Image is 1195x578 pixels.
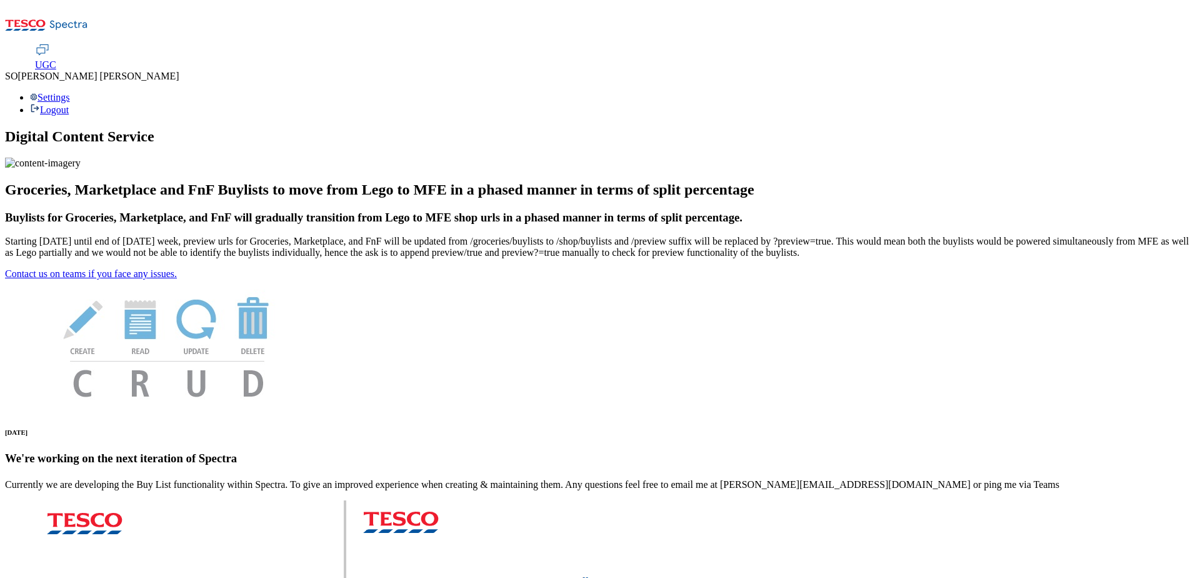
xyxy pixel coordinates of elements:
a: Logout [30,104,69,115]
img: News Image [5,280,330,410]
p: Currently we are developing the Buy List functionality within Spectra. To give an improved experi... [5,479,1190,490]
a: UGC [35,44,56,71]
p: Starting [DATE] until end of [DATE] week, preview urls for Groceries, Marketplace, and FnF will b... [5,236,1190,258]
span: [PERSON_NAME] [PERSON_NAME] [17,71,179,81]
a: Contact us on teams if you face any issues. [5,268,177,279]
span: UGC [35,59,56,70]
span: SO [5,71,17,81]
h2: Groceries, Marketplace and FnF Buylists to move from Lego to MFE in a phased manner in terms of s... [5,181,1190,198]
h6: [DATE] [5,428,1190,436]
img: content-imagery [5,158,81,169]
a: Settings [30,92,70,103]
h3: We're working on the next iteration of Spectra [5,452,1190,465]
h3: Buylists for Groceries, Marketplace, and FnF will gradually transition from Lego to MFE shop urls... [5,211,1190,225]
h1: Digital Content Service [5,128,1190,145]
